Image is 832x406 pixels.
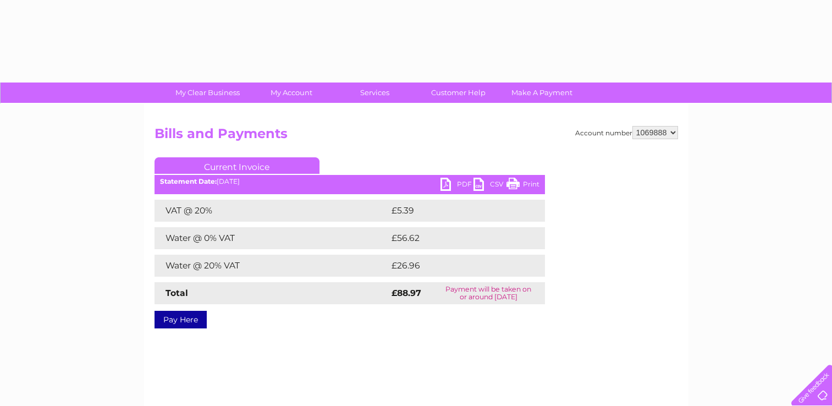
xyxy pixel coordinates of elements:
a: My Clear Business [162,83,253,103]
a: Make A Payment [497,83,587,103]
a: Services [329,83,420,103]
a: CSV [473,178,506,194]
div: [DATE] [155,178,545,185]
div: Account number [575,126,678,139]
a: PDF [440,178,473,194]
td: £26.96 [389,255,524,277]
a: My Account [246,83,337,103]
a: Pay Here [155,311,207,328]
td: £56.62 [389,227,523,249]
a: Customer Help [413,83,504,103]
a: Current Invoice [155,157,319,174]
td: Water @ 20% VAT [155,255,389,277]
strong: £88.97 [392,288,421,298]
td: Water @ 0% VAT [155,227,389,249]
a: Print [506,178,539,194]
td: £5.39 [389,200,519,222]
td: VAT @ 20% [155,200,389,222]
strong: Total [166,288,188,298]
h2: Bills and Payments [155,126,678,147]
td: Payment will be taken on or around [DATE] [432,282,545,304]
b: Statement Date: [160,177,217,185]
